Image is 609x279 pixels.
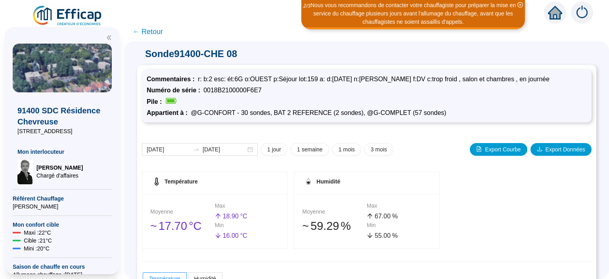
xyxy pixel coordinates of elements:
img: Chargé d'affaires [17,159,33,184]
span: home [548,6,562,20]
button: Export Courbe [470,143,527,156]
span: close-circle [517,2,523,8]
span: arrow-up [367,213,373,219]
i: 2 / 3 [303,3,310,9]
span: arrow-down [367,232,373,239]
span: 91400 SDC Résidence Chevreuse [17,105,107,127]
span: .90 [230,213,238,220]
span: 67 [375,213,382,220]
span: Chargé d'affaires [36,172,83,180]
span: Mon interlocuteur [17,148,107,156]
span: Allumage chauffage : [DATE] [13,271,112,279]
div: Moyenne [302,208,367,216]
span: °C [189,218,201,235]
span: Référent Chauffage [13,195,112,203]
span: °C [240,231,247,241]
div: Max [367,202,431,210]
button: 1 jour [261,143,287,156]
span: 18 [223,213,230,220]
span: r: b:2 esc: ét:6G o:OUEST p:Séjour lot:159 a: d:[DATE] n:[PERSON_NAME] f:DV c:trop froid , salon ... [198,76,550,82]
span: file-image [476,146,482,152]
span: Appartient à : [147,109,191,116]
img: alerts [571,2,593,24]
span: 0018B2100000F6E7 [203,87,262,94]
span: [STREET_ADDRESS] [17,127,107,135]
span: .00 [382,232,391,239]
input: Date de fin [203,145,246,154]
span: .00 [382,213,391,220]
span: 3 mois [371,145,387,154]
span: ← Retour [132,26,163,37]
span: % [392,212,398,221]
span: °C [240,212,247,221]
span: Numéro de série : [147,87,203,94]
span: Sonde 91400-CHE 08 [137,48,596,60]
span: 16 [223,232,230,239]
span: Export Courbe [485,145,521,154]
span: % [392,231,398,241]
div: Moyenne [150,208,215,216]
span: Pile : [147,98,165,105]
span: double-left [106,35,112,40]
button: 3 mois [364,143,393,156]
span: Commentaires : [147,76,198,82]
button: 1 semaine [291,143,329,156]
span: to [193,146,199,153]
span: 󠁾~ [150,218,157,235]
span: Export Données [546,145,585,154]
span: Température [165,178,198,185]
span: Cible : 21 °C [24,237,52,245]
span: Humidité [316,178,340,185]
button: 1 mois [332,143,361,156]
span: swap-right [193,146,199,153]
div: Max [215,202,280,210]
input: Date de début [147,145,190,154]
span: arrow-down [215,232,221,239]
span: [PERSON_NAME] [36,164,83,172]
span: 1 mois [339,145,355,154]
span: [PERSON_NAME] [13,203,112,210]
span: 1 jour [267,145,281,154]
span: .70 [171,220,187,232]
div: Min [215,221,280,229]
span: 55 [375,232,382,239]
span: 1 semaine [297,145,323,154]
img: efficap energie logo [32,5,103,27]
span: % [341,218,351,235]
span: Mini : 20 °C [24,245,50,252]
span: 17 [159,220,171,232]
span: Mon confort cible [13,221,112,229]
span: 󠁾~ [302,218,309,235]
span: 59 [310,220,323,232]
span: @G-CONFORT - 30 sondes, BAT 2 REFERENCE (2 sondes), @G-COMPLET (57 sondes) [191,109,446,116]
button: Export Données [530,143,592,156]
span: Saison de chauffe en cours [13,263,112,271]
div: Nous vous recommandons de contacter votre chauffagiste pour préparer la mise en service du chauff... [303,1,524,26]
span: arrow-up [215,213,221,219]
span: .29 [323,220,339,232]
span: download [537,146,542,152]
div: Min [367,221,431,229]
span: .00 [230,232,238,239]
span: Maxi : 22 °C [24,229,51,237]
